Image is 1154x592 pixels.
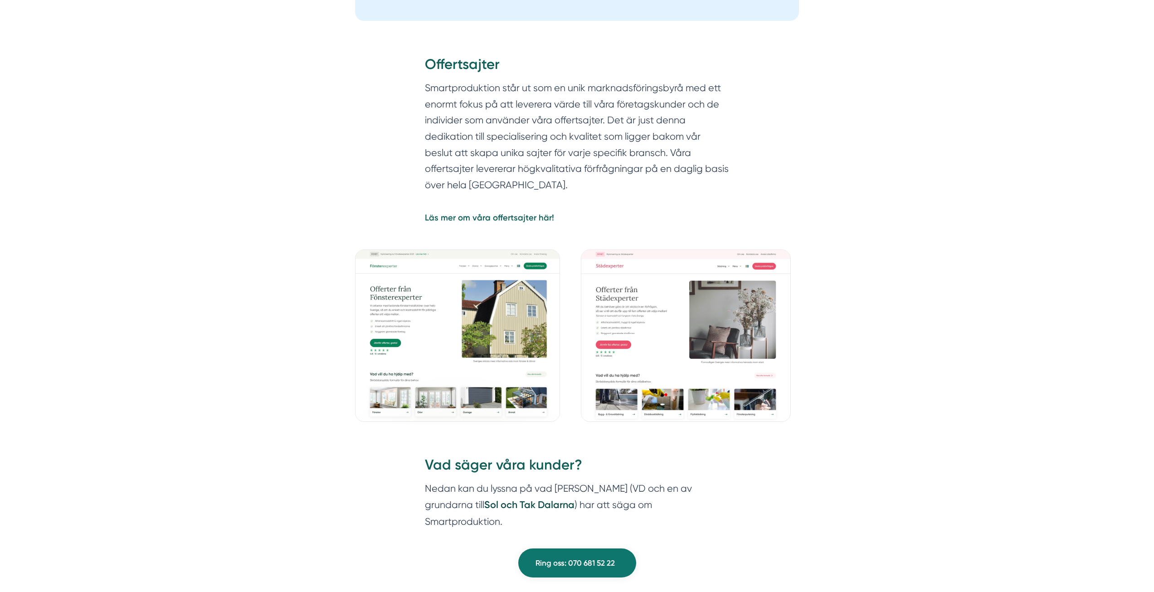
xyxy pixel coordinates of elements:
[484,499,575,510] a: Sol och Tak Dalarna
[425,455,730,480] h2: Vad säger våra kunder?
[425,213,554,222] a: Läs mer om våra offertsajter här!
[425,54,730,80] h2: Offertsajter
[355,250,560,422] img: Leads från Fönsterexperter.
[581,250,791,422] img: Leads från Städexperter.
[518,548,636,577] a: Ring oss: 070 681 52 22
[425,480,730,533] section: Nedan kan du lyssna på vad [PERSON_NAME] (VD och en av grundarna till ) har att säga om Smartprod...
[425,213,554,223] strong: Läs mer om våra offertsajter här!
[425,80,730,197] section: Smartproduktion står ut som en unik marknadsföringsbyrå med ett enormt fokus på att leverera värd...
[536,557,615,569] span: Ring oss: 070 681 52 22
